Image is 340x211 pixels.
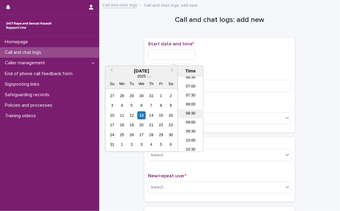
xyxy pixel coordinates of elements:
[108,92,116,100] div: Choose Sunday, July 27th, 2025
[128,111,136,119] div: Choose Tuesday, August 12th, 2025
[106,66,116,76] button: Previous Month
[118,121,126,129] div: Choose Monday, August 18th, 2025
[2,71,77,77] p: End of phone call feedback form
[157,102,165,110] div: Choose Friday, August 8th, 2025
[2,102,57,108] p: Policies and processes
[167,102,175,110] div: Choose Saturday, August 9th, 2025
[2,113,41,119] p: Training videos
[107,91,176,150] div: month 2025-08
[157,121,165,129] div: Choose Friday, August 22nd, 2025
[108,141,116,149] div: Choose Sunday, August 31st, 2025
[147,131,155,139] div: Choose Thursday, August 28th, 2025
[128,102,136,110] div: Choose Tuesday, August 5th, 2025
[128,141,136,149] div: Choose Tuesday, September 2nd, 2025
[147,102,155,110] div: Choose Thursday, August 7th, 2025
[138,141,146,149] div: Choose Wednesday, September 3rd, 2025
[102,1,137,8] a: Call and chat logs
[178,74,203,83] li: 06:30
[147,111,155,119] div: Choose Thursday, August 14th, 2025
[148,41,194,46] span: Start date and time
[2,60,50,66] p: Caller management
[157,80,165,88] div: Fr
[2,39,33,45] p: Homepage
[168,66,178,76] button: Next Month
[144,16,295,24] h1: Call and chat logs: add new
[167,111,175,119] div: Choose Saturday, August 16th, 2025
[138,80,146,88] div: We
[118,131,126,139] div: Choose Monday, August 25th, 2025
[151,152,166,158] div: Select...
[167,121,175,129] div: Choose Saturday, August 23rd, 2025
[178,83,203,92] li: 07:00
[178,110,203,119] li: 08:30
[138,111,146,119] div: Choose Wednesday, August 13th, 2025
[108,111,116,119] div: Choose Sunday, August 10th, 2025
[151,184,166,191] div: Select...
[157,131,165,139] div: Choose Friday, August 29th, 2025
[167,80,175,88] div: Sa
[167,92,175,100] div: Choose Saturday, August 2nd, 2025
[118,141,126,149] div: Choose Monday, September 1st, 2025
[128,121,136,129] div: Choose Tuesday, August 19th, 2025
[108,80,116,88] div: Su
[178,137,203,146] li: 10:00
[2,92,54,98] p: Safeguarding records
[128,131,136,139] div: Choose Tuesday, August 26th, 2025
[147,141,155,149] div: Choose Thursday, September 4th, 2025
[148,173,186,178] span: New/repeat user
[157,141,165,149] div: Choose Friday, September 5th, 2025
[157,111,165,119] div: Choose Friday, August 15th, 2025
[118,80,126,88] div: Mo
[167,131,175,139] div: Choose Saturday, August 30th, 2025
[178,146,203,155] li: 10:30
[178,128,203,137] li: 09:30
[118,92,126,100] div: Choose Monday, July 28th, 2025
[108,131,116,139] div: Choose Sunday, August 24th, 2025
[167,141,175,149] div: Choose Saturday, September 6th, 2025
[118,102,126,110] div: Choose Monday, August 4th, 2025
[147,121,155,129] div: Choose Thursday, August 21st, 2025
[128,80,136,88] div: Tu
[138,121,146,129] div: Choose Wednesday, August 20th, 2025
[2,50,46,55] p: Call and chat logs
[108,121,116,129] div: Choose Sunday, August 17th, 2025
[118,111,126,119] div: Choose Monday, August 11th, 2025
[5,20,53,32] img: rhQMoQhaT3yELyF149Cw
[2,81,44,87] p: Signposting links
[157,92,165,100] div: Choose Friday, August 1st, 2025
[108,102,116,110] div: Choose Sunday, August 3rd, 2025
[147,80,155,88] div: Th
[179,68,202,74] div: Time
[137,74,146,79] span: 2025
[138,131,146,139] div: Choose Wednesday, August 27th, 2025
[178,119,203,128] li: 09:00
[105,68,178,74] div: [DATE]
[138,102,146,110] div: Choose Wednesday, August 6th, 2025
[147,92,155,100] div: Choose Thursday, July 31st, 2025
[128,92,136,100] div: Choose Tuesday, July 29th, 2025
[178,101,203,110] li: 08:00
[138,92,146,100] div: Choose Wednesday, July 30th, 2025
[178,92,203,101] li: 07:30
[144,2,198,8] p: Call and chat logs: add new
